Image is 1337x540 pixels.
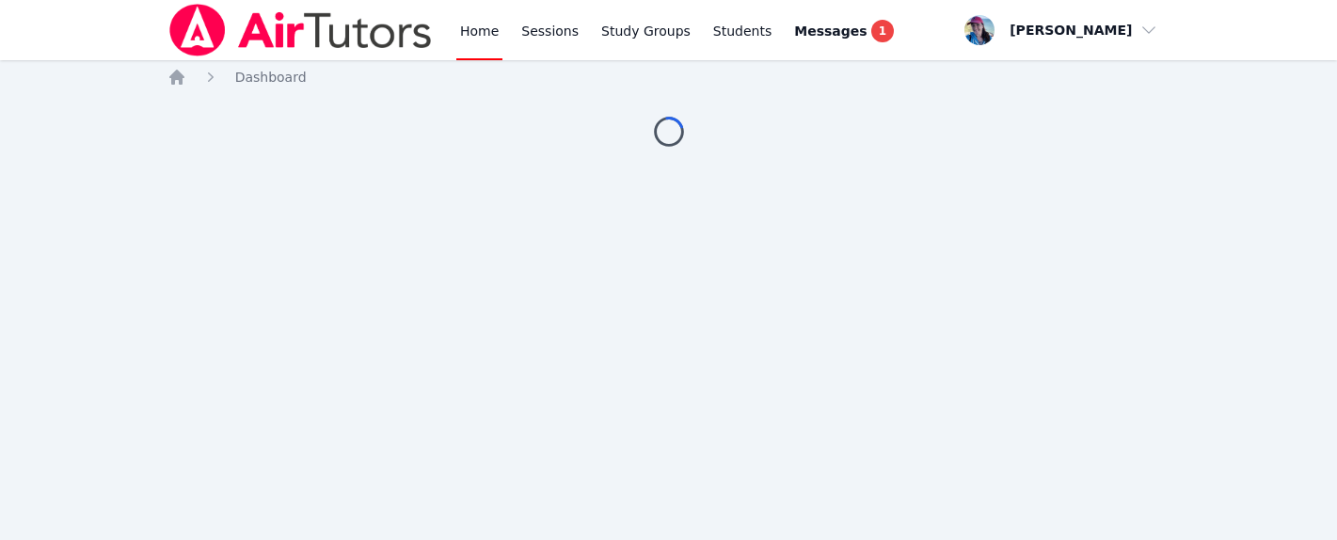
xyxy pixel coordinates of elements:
[794,22,867,40] span: Messages
[167,4,434,56] img: Air Tutors
[235,68,307,87] a: Dashboard
[167,68,1170,87] nav: Breadcrumb
[871,20,894,42] span: 1
[235,70,307,85] span: Dashboard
